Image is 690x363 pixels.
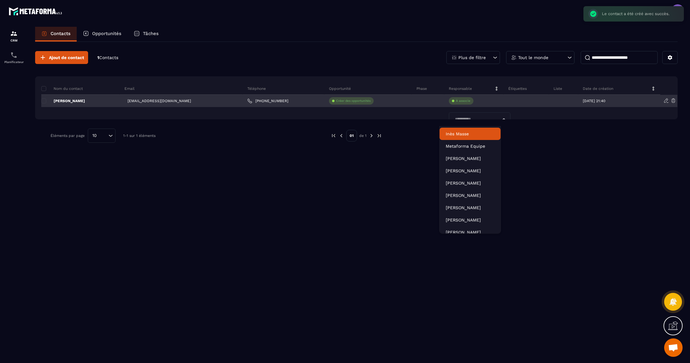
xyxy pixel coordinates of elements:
[10,51,18,59] img: scheduler
[518,55,548,60] p: Tout le monde
[247,98,288,103] a: [PHONE_NUMBER]
[583,99,605,103] p: [DATE] 21:40
[97,55,118,61] p: 1
[508,86,527,91] p: Étiquettes
[143,31,159,36] p: Tâches
[9,6,64,17] img: logo
[416,86,427,91] p: Phase
[90,132,99,139] span: 10
[329,86,351,91] p: Opportunité
[247,86,266,91] p: Téléphone
[446,192,494,198] p: Kathy Monteiro
[446,229,494,235] p: Anne-Laure Duporge
[99,55,118,60] span: Contacts
[331,133,336,138] img: prev
[99,132,107,139] input: Search for option
[446,143,494,149] p: Metaforma Equipe
[51,134,85,138] p: Éléments par page
[446,131,494,137] p: Inès Masse
[2,60,26,64] p: Planificateur
[77,27,128,42] a: Opportunités
[456,99,470,103] p: À associe
[446,205,494,211] p: Aurore Loizeau
[369,133,374,138] img: next
[2,39,26,42] p: CRM
[446,217,494,223] p: Camille Equilbec
[449,112,510,126] div: Search for option
[458,55,486,60] p: Plus de filtre
[664,338,683,357] div: Ouvrir le chat
[2,47,26,68] a: schedulerschedulerPlanificateur
[35,51,88,64] button: Ajout de contact
[446,180,494,186] p: Terry Deplanque
[376,133,382,138] img: next
[41,98,85,103] p: [PERSON_NAME]
[51,31,71,36] p: Contacts
[446,155,494,162] p: Marjorie Falempin
[554,86,562,91] p: Liste
[128,27,165,42] a: Tâches
[449,86,472,91] p: Responsable
[123,134,156,138] p: 1-1 sur 1 éléments
[41,86,83,91] p: Nom du contact
[583,86,613,91] p: Date de création
[339,133,344,138] img: prev
[10,30,18,37] img: formation
[336,99,371,103] p: Créer des opportunités
[92,31,121,36] p: Opportunités
[359,133,367,138] p: de 1
[346,130,357,142] p: 01
[446,168,494,174] p: Robin Pontoise
[124,86,135,91] p: Email
[49,54,84,61] span: Ajout de contact
[35,27,77,42] a: Contacts
[2,25,26,47] a: formationformationCRM
[88,129,116,143] div: Search for option
[453,116,500,123] input: Search for option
